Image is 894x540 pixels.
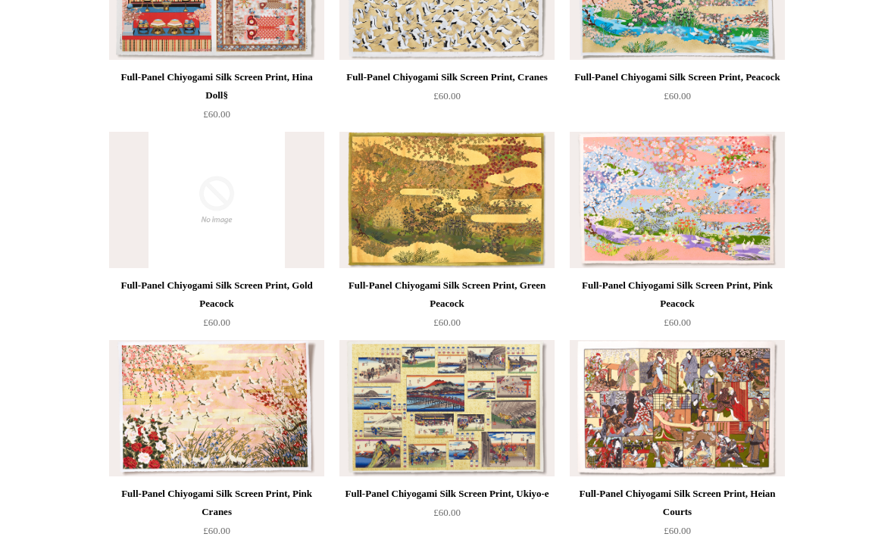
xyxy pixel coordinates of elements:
[570,133,785,269] a: Full-Panel Chiyogami Silk Screen Print, Pink Peacock Full-Panel Chiyogami Silk Screen Print, Pink...
[433,317,461,329] span: £60.00
[339,277,555,339] a: Full-Panel Chiyogami Silk Screen Print, Green Peacock £60.00
[343,277,551,314] div: Full-Panel Chiyogami Silk Screen Print, Green Peacock
[109,133,324,269] img: no-image-2048-a2addb12_grande.gif
[113,277,320,314] div: Full-Panel Chiyogami Silk Screen Print, Gold Peacock
[574,485,781,522] div: Full-Panel Chiyogami Silk Screen Print, Heian Courts
[339,341,555,477] img: Full-Panel Chiyogami Silk Screen Print, Ukiyo-e
[113,485,320,522] div: Full-Panel Chiyogami Silk Screen Print, Pink Cranes
[339,133,555,269] a: Full-Panel Chiyogami Silk Screen Print, Green Peacock Full-Panel Chiyogami Silk Screen Print, Gre...
[109,277,324,339] a: Full-Panel Chiyogami Silk Screen Print, Gold Peacock £60.00
[339,341,555,477] a: Full-Panel Chiyogami Silk Screen Print, Ukiyo-e Full-Panel Chiyogami Silk Screen Print, Ukiyo-e
[433,91,461,102] span: £60.00
[574,277,781,314] div: Full-Panel Chiyogami Silk Screen Print, Pink Peacock
[570,341,785,477] img: Full-Panel Chiyogami Silk Screen Print, Heian Courts
[343,485,551,504] div: Full-Panel Chiyogami Silk Screen Print, Ukiyo-e
[109,341,324,477] a: Full-Panel Chiyogami Silk Screen Print, Pink Cranes Full-Panel Chiyogami Silk Screen Print, Pink ...
[203,526,230,537] span: £60.00
[433,507,461,519] span: £60.00
[109,341,324,477] img: Full-Panel Chiyogami Silk Screen Print, Pink Cranes
[109,69,324,131] a: Full-Panel Chiyogami Silk Screen Print, Hina Doll§ £60.00
[203,109,230,120] span: £60.00
[570,133,785,269] img: Full-Panel Chiyogami Silk Screen Print, Pink Peacock
[664,317,691,329] span: £60.00
[339,69,555,131] a: Full-Panel Chiyogami Silk Screen Print, Cranes £60.00
[339,133,555,269] img: Full-Panel Chiyogami Silk Screen Print, Green Peacock
[664,91,691,102] span: £60.00
[203,317,230,329] span: £60.00
[570,341,785,477] a: Full-Panel Chiyogami Silk Screen Print, Heian Courts Full-Panel Chiyogami Silk Screen Print, Heia...
[113,69,320,105] div: Full-Panel Chiyogami Silk Screen Print, Hina Doll§
[343,69,551,87] div: Full-Panel Chiyogami Silk Screen Print, Cranes
[574,69,781,87] div: Full-Panel Chiyogami Silk Screen Print, Peacock
[664,526,691,537] span: £60.00
[570,69,785,131] a: Full-Panel Chiyogami Silk Screen Print, Peacock £60.00
[570,277,785,339] a: Full-Panel Chiyogami Silk Screen Print, Pink Peacock £60.00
